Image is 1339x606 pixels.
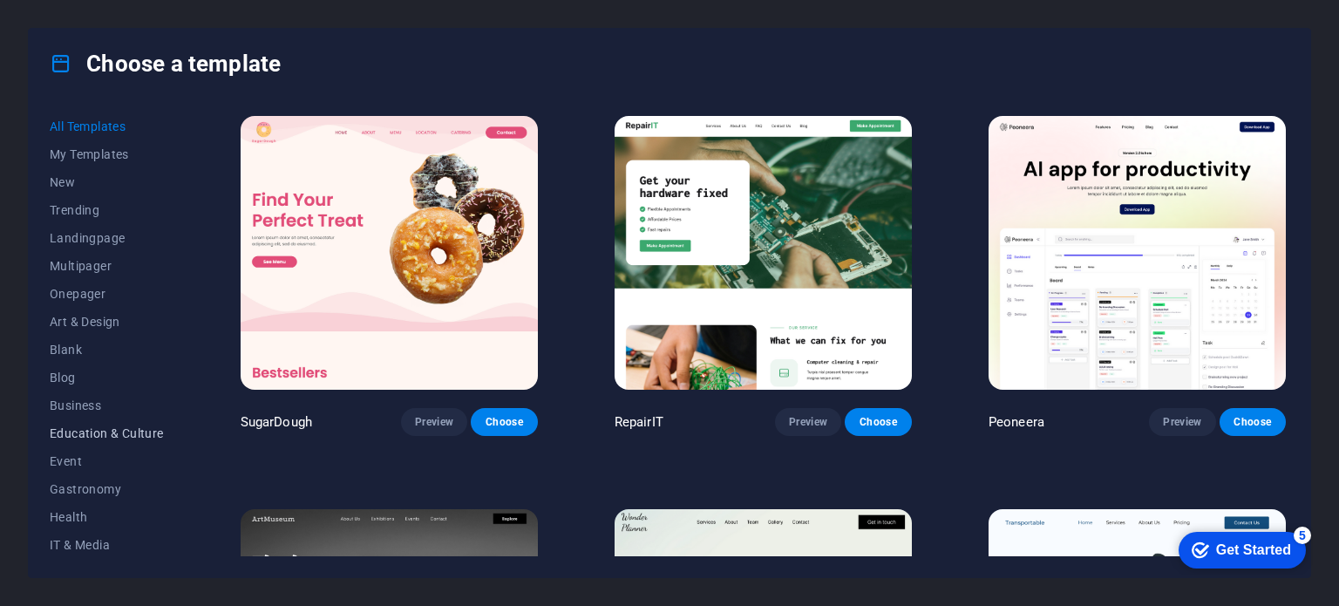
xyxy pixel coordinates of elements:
button: Education & Culture [50,419,164,447]
p: RepairIT [615,413,663,431]
button: Gastronomy [50,475,164,503]
span: Trending [50,203,164,217]
button: Health [50,503,164,531]
span: Preview [789,415,827,429]
img: Peoneera [989,116,1286,390]
span: IT & Media [50,538,164,552]
span: Business [50,398,164,412]
img: RepairIT [615,116,912,390]
span: Preview [415,415,453,429]
button: All Templates [50,112,164,140]
button: Landingpage [50,224,164,252]
button: Preview [1149,408,1215,436]
button: Choose [1220,408,1286,436]
button: Choose [471,408,537,436]
span: Art & Design [50,315,164,329]
button: Preview [401,408,467,436]
div: 5 [129,3,146,21]
button: Onepager [50,280,164,308]
p: Peoneera [989,413,1044,431]
span: Choose [485,415,523,429]
span: All Templates [50,119,164,133]
span: Education & Culture [50,426,164,440]
span: Gastronomy [50,482,164,496]
h4: Choose a template [50,50,281,78]
button: IT & Media [50,531,164,559]
button: Art & Design [50,308,164,336]
button: Event [50,447,164,475]
span: Event [50,454,164,468]
button: Preview [775,408,841,436]
span: Choose [859,415,897,429]
div: Get Started 5 items remaining, 0% complete [14,9,141,45]
button: Choose [845,408,911,436]
button: Multipager [50,252,164,280]
span: My Templates [50,147,164,161]
div: Get Started [51,19,126,35]
span: Onepager [50,287,164,301]
p: SugarDough [241,413,312,431]
button: Trending [50,196,164,224]
button: Business [50,392,164,419]
button: Blank [50,336,164,364]
button: New [50,168,164,196]
span: Landingpage [50,231,164,245]
span: Multipager [50,259,164,273]
span: New [50,175,164,189]
button: Blog [50,364,164,392]
img: SugarDough [241,116,538,390]
button: My Templates [50,140,164,168]
span: Blank [50,343,164,357]
span: Blog [50,371,164,385]
span: Preview [1163,415,1201,429]
span: Health [50,510,164,524]
span: Choose [1234,415,1272,429]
